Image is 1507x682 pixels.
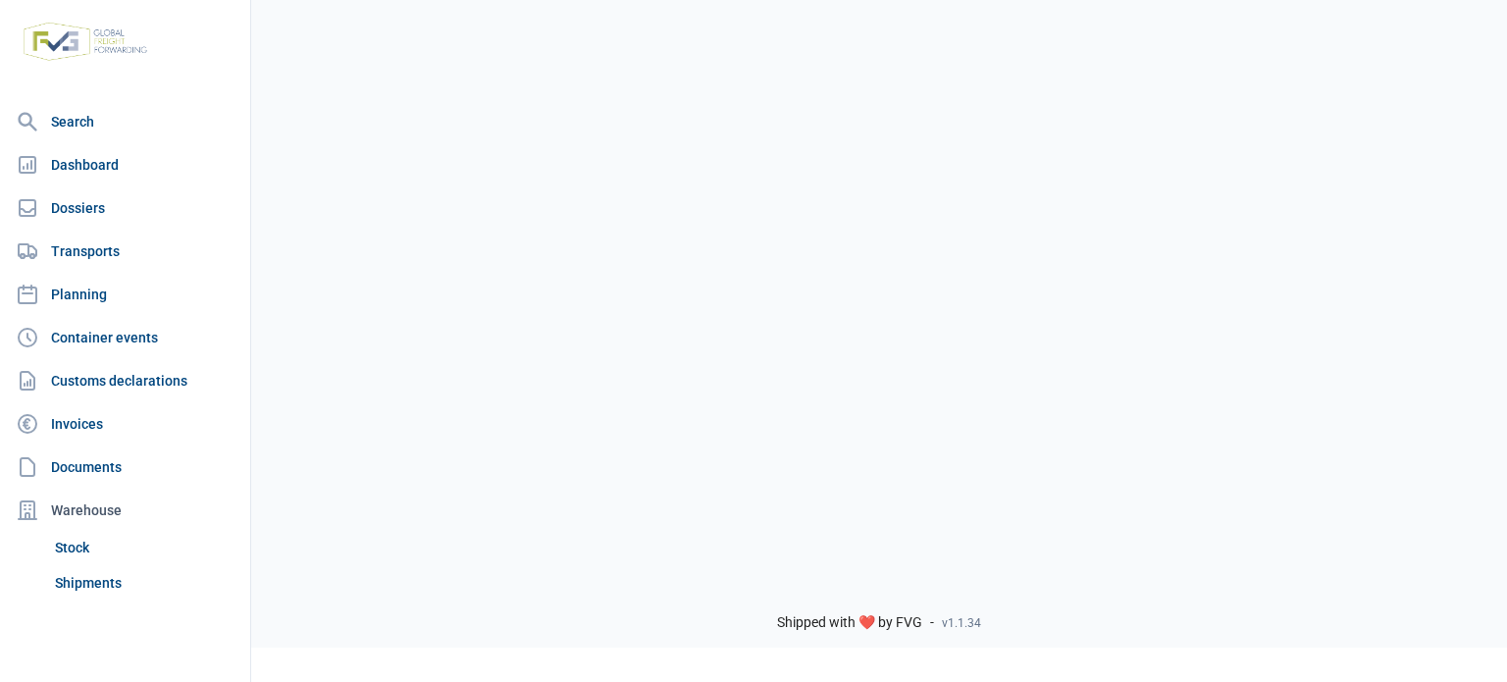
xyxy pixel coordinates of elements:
[47,565,242,601] a: Shipments
[8,447,242,487] a: Documents
[777,614,922,632] span: Shipped with ❤️ by FVG
[8,188,242,228] a: Dossiers
[8,404,242,444] a: Invoices
[8,102,242,141] a: Search
[8,232,242,271] a: Transports
[8,361,242,400] a: Customs declarations
[8,145,242,184] a: Dashboard
[8,318,242,357] a: Container events
[8,275,242,314] a: Planning
[47,530,242,565] a: Stock
[930,614,934,632] span: -
[942,615,981,631] span: v1.1.34
[16,15,155,69] img: FVG - Global freight forwarding
[8,491,242,530] div: Warehouse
